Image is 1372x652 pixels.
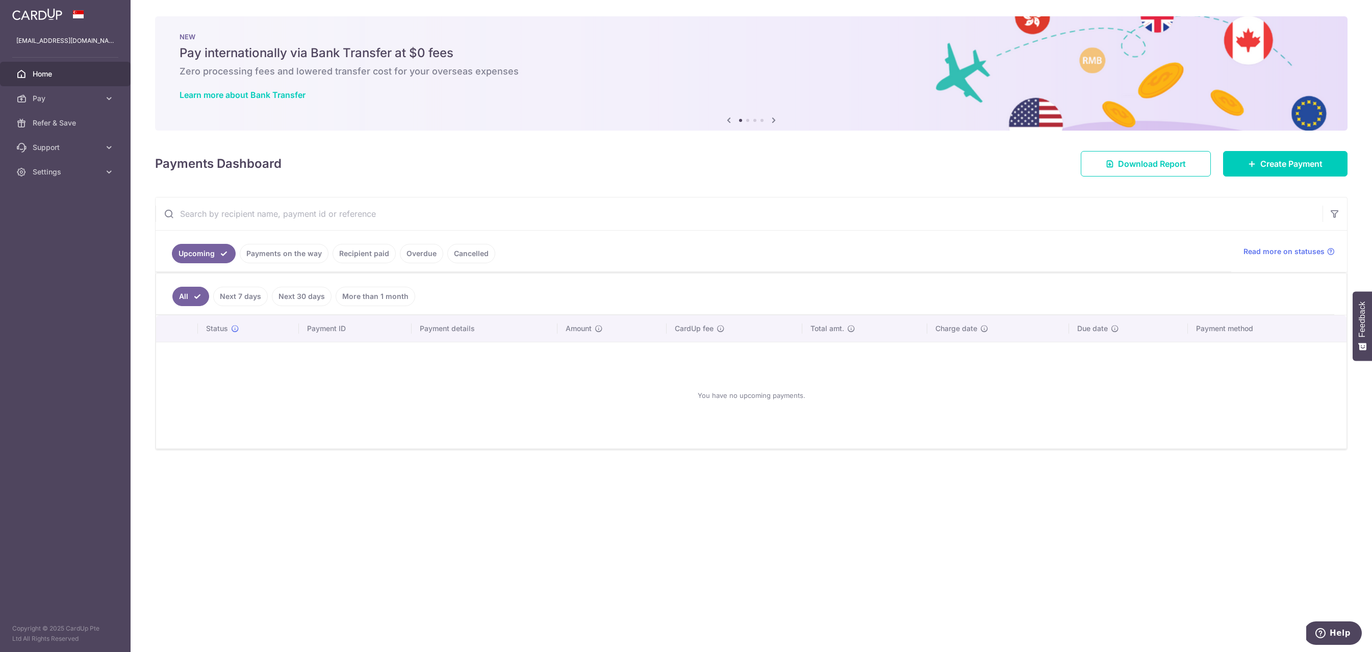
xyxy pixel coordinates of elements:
img: CardUp [12,8,62,20]
div: You have no upcoming payments. [168,350,1334,440]
span: Download Report [1118,158,1186,170]
span: Charge date [935,323,977,334]
a: Next 7 days [213,287,268,306]
p: NEW [180,33,1323,41]
a: Recipient paid [333,244,396,263]
span: Status [206,323,228,334]
p: [EMAIL_ADDRESS][DOMAIN_NAME] [16,36,114,46]
img: Bank transfer banner [155,16,1348,131]
a: Download Report [1081,151,1211,177]
input: Search by recipient name, payment id or reference [156,197,1323,230]
a: Read more on statuses [1243,246,1335,257]
h4: Payments Dashboard [155,155,282,173]
a: Overdue [400,244,443,263]
span: Create Payment [1260,158,1323,170]
th: Payment method [1188,315,1346,342]
span: CardUp fee [675,323,714,334]
iframe: Opens a widget where you can find more information [1306,621,1362,647]
a: Create Payment [1223,151,1348,177]
span: Due date [1077,323,1108,334]
h6: Zero processing fees and lowered transfer cost for your overseas expenses [180,65,1323,78]
a: All [172,287,209,306]
span: Support [33,142,100,153]
span: Total amt. [810,323,844,334]
a: Learn more about Bank Transfer [180,90,306,100]
a: Payments on the way [240,244,328,263]
th: Payment details [412,315,557,342]
span: Settings [33,167,100,177]
span: Refer & Save [33,118,100,128]
span: Pay [33,93,100,104]
th: Payment ID [299,315,412,342]
a: Cancelled [447,244,495,263]
span: Home [33,69,100,79]
a: Next 30 days [272,287,332,306]
span: Read more on statuses [1243,246,1325,257]
h5: Pay internationally via Bank Transfer at $0 fees [180,45,1323,61]
span: Amount [566,323,592,334]
a: More than 1 month [336,287,415,306]
button: Feedback - Show survey [1353,291,1372,361]
a: Upcoming [172,244,236,263]
span: Feedback [1358,302,1367,337]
